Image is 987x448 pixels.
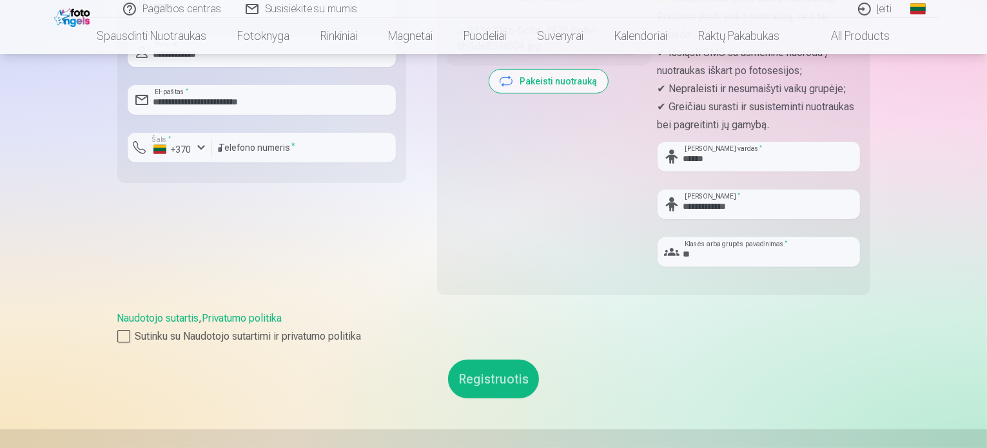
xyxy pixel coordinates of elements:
a: Kalendoriai [600,18,683,54]
a: Naudotojo sutartis [117,312,199,324]
button: Registruotis [448,360,539,398]
p: ✔ Nepraleisti ir nesumaišyti vaikų grupėje; [658,80,860,98]
p: ✔ Išsiųsti SMS su asmenine nuoroda į nuotraukas iškart po fotosesijos; [658,44,860,80]
button: Pakeisti nuotrauką [489,70,608,93]
a: Fotoknyga [222,18,306,54]
a: Puodeliai [449,18,522,54]
img: /fa2 [54,5,93,27]
a: Suvenyrai [522,18,600,54]
div: +370 [153,143,192,156]
a: Privatumo politika [202,312,282,324]
a: Magnetai [373,18,449,54]
div: , [117,311,870,344]
a: All products [796,18,906,54]
p: ✔ Greičiau surasti ir susisteminti nuotraukas bei pagreitinti jų gamybą. [658,98,860,134]
a: Raktų pakabukas [683,18,796,54]
label: Šalis [148,135,175,144]
button: Šalis*+370 [128,133,211,162]
label: Sutinku su Naudotojo sutartimi ir privatumo politika [117,329,870,344]
a: Spausdinti nuotraukas [82,18,222,54]
a: Rinkiniai [306,18,373,54]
